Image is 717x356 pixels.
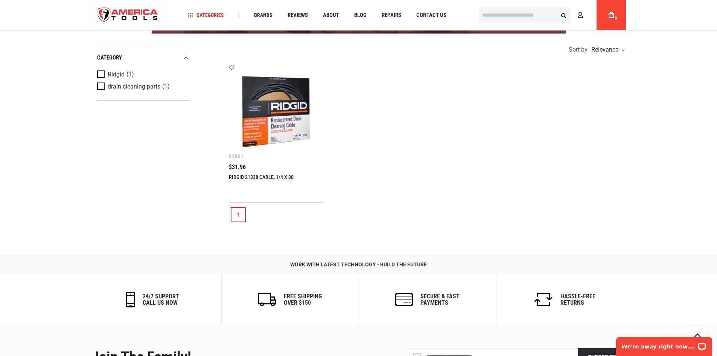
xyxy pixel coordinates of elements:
[354,12,367,18] span: Blog
[229,174,294,180] a: RIDGID 21338 CABLE, 1/4 X 30'
[184,10,227,20] a: Categories
[236,72,317,152] img: RIDGID 21338 CABLE, 1/4 X 30'
[251,10,276,20] a: Brands
[557,8,571,22] button: Search
[229,164,246,170] span: $31.96
[420,293,460,306] h6: secure & fast payments
[91,1,164,29] img: America Tools
[560,293,595,306] h6: Hassle-Free Returns
[378,10,405,20] a: Repairs
[188,12,224,18] span: Categories
[108,71,125,78] span: Ridgid
[284,293,322,306] h6: Free Shipping Over $150
[611,332,717,356] iframe: LiveChat chat widget
[108,83,160,90] span: drain cleaning parts
[323,12,339,18] span: About
[351,10,370,20] a: Blog
[320,10,343,20] a: About
[254,12,272,18] span: Brands
[284,10,311,20] a: Reviews
[288,12,308,18] span: Reviews
[229,153,244,159] div: Ridgid
[97,83,187,91] a: drain cleaning parts (1)
[126,71,134,78] span: (1)
[382,12,401,18] span: Repairs
[615,16,617,20] span: 0
[416,12,446,18] span: Contact Us
[143,293,179,306] h6: 24/7 support call us now
[569,47,588,53] span: Sort by
[97,53,189,63] div: category
[97,45,189,101] div: Product Filters
[589,47,624,53] div: Relevance
[162,83,170,90] span: (1)
[91,1,164,29] a: store logo
[231,207,246,222] a: 1
[413,10,450,20] a: Contact Us
[97,70,187,79] a: Ridgid (1)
